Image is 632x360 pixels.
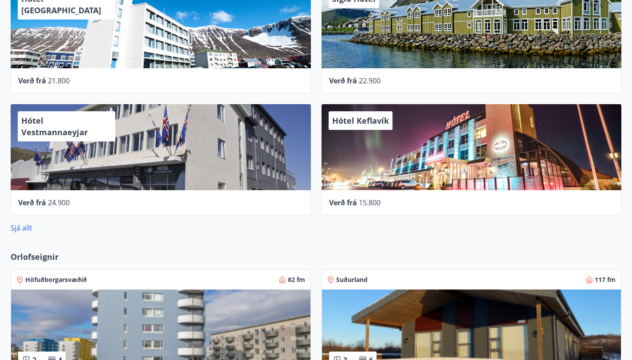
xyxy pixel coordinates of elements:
span: 22.900 [359,76,381,86]
span: 15.800 [359,198,381,207]
span: 82 fm [288,275,305,284]
span: Verð frá [329,76,357,86]
a: Sjá allt [11,223,32,233]
span: Suðurland [336,275,368,284]
span: Verð frá [329,198,357,207]
span: 117 fm [595,275,616,284]
span: Verð frá [18,198,46,207]
span: Höfuðborgarsvæðið [25,275,87,284]
span: Verð frá [18,76,46,86]
span: Hótel Keflavík [332,115,389,126]
span: 24.900 [48,198,70,207]
span: Orlofseignir [11,251,59,262]
span: Hótel Vestmannaeyjar [21,115,88,137]
span: 21.800 [48,76,70,86]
